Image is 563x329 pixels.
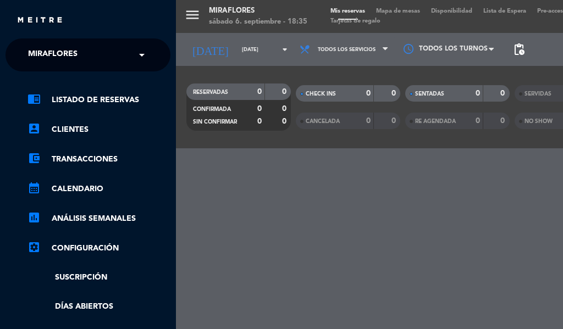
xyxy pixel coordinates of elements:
[27,212,170,225] a: assessmentANÁLISIS SEMANALES
[27,92,41,105] i: chrome_reader_mode
[16,16,63,25] img: MEITRE
[27,242,170,255] a: Configuración
[27,241,41,254] i: settings_applications
[27,152,41,165] i: account_balance_wallet
[27,182,170,196] a: calendar_monthCalendario
[27,211,41,224] i: assessment
[27,93,170,107] a: chrome_reader_modeListado de Reservas
[27,271,170,284] a: Suscripción
[27,122,41,135] i: account_box
[27,181,41,194] i: calendar_month
[27,123,170,136] a: account_boxClientes
[512,43,526,56] span: pending_actions
[27,153,170,166] a: account_balance_walletTransacciones
[28,43,78,66] span: Miraflores
[27,300,170,313] a: Días abiertos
